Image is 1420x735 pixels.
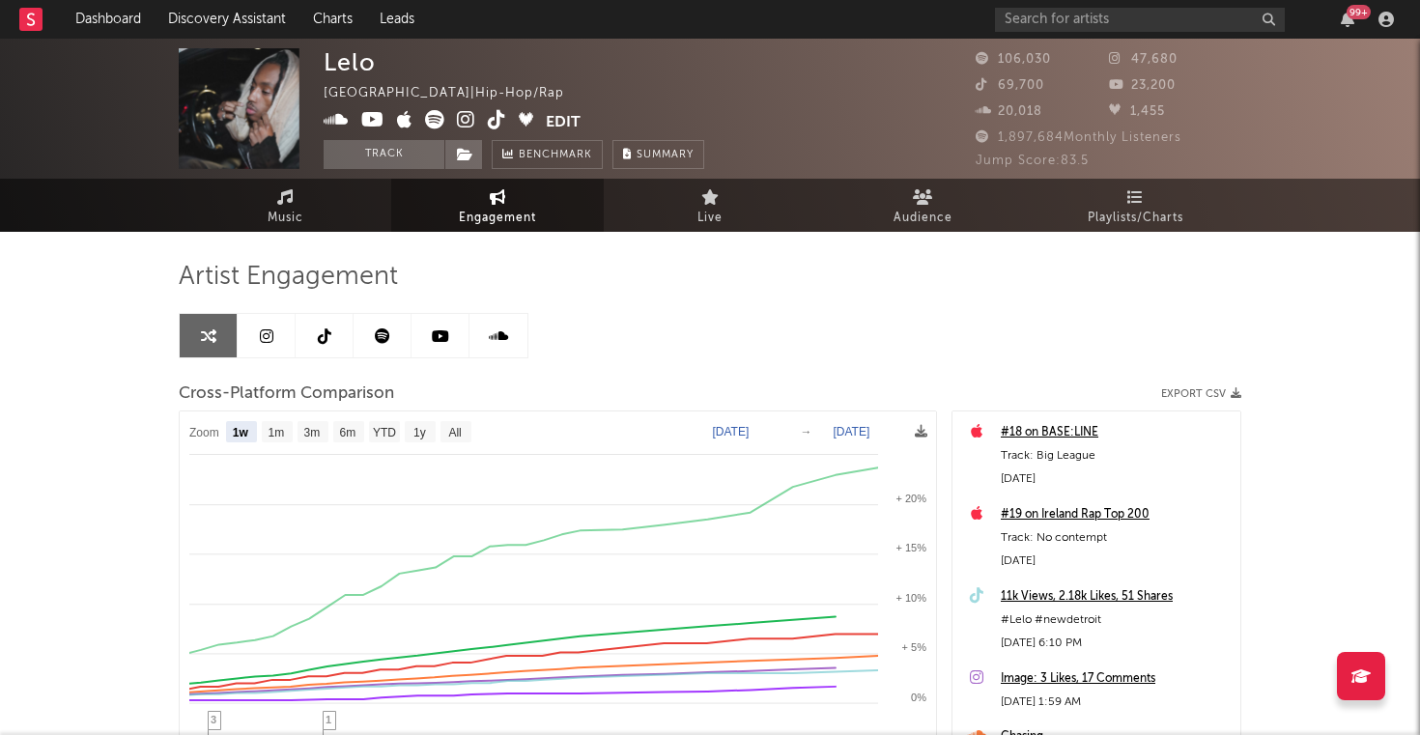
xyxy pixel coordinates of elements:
span: 20,018 [976,105,1042,118]
span: Cross-Platform Comparison [179,382,394,406]
span: Engagement [459,207,536,230]
span: 1 [326,714,331,725]
div: Track: Big League [1001,444,1231,467]
text: + 15% [896,542,927,553]
a: Live [604,179,816,232]
a: Engagement [391,179,604,232]
span: 1,897,684 Monthly Listeners [976,131,1181,144]
text: 1y [413,426,426,439]
input: Search for artists [995,8,1285,32]
text: 3m [304,426,321,439]
a: Music [179,179,391,232]
a: #18 on BASE:LINE [1001,421,1231,444]
span: Music [268,207,303,230]
text: 1w [233,426,249,439]
div: [DATE] [1001,467,1231,491]
a: #19 on Ireland Rap Top 200 [1001,503,1231,526]
span: Jump Score: 83.5 [976,155,1089,167]
text: → [800,425,811,438]
button: Track [324,140,444,169]
span: Summary [637,150,694,160]
a: Playlists/Charts [1029,179,1241,232]
text: [DATE] [712,425,749,438]
div: Track: No contempt [1001,526,1231,550]
text: + 20% [896,493,927,504]
span: Playlists/Charts [1088,207,1183,230]
div: [DATE] 6:10 PM [1001,632,1231,655]
div: [GEOGRAPHIC_DATA] | Hip-Hop/Rap [324,82,586,105]
text: + 10% [896,592,927,604]
a: Benchmark [492,140,603,169]
text: All [448,426,461,439]
button: Summary [612,140,704,169]
span: Artist Engagement [179,266,398,289]
span: 1,455 [1109,105,1165,118]
span: Audience [894,207,952,230]
div: Lelo [324,48,376,76]
span: 23,200 [1109,79,1176,92]
span: Live [697,207,723,230]
a: Image: 3 Likes, 17 Comments [1001,667,1231,691]
text: [DATE] [833,425,869,438]
text: 6m [340,426,356,439]
button: Edit [546,110,581,134]
a: 11k Views, 2.18k Likes, 51 Shares [1001,585,1231,608]
text: 0% [911,692,926,703]
span: Benchmark [519,144,592,167]
span: 3 [211,714,216,725]
a: Audience [816,179,1029,232]
div: 99 + [1347,5,1371,19]
span: 69,700 [976,79,1044,92]
text: Zoom [189,426,219,439]
button: 99+ [1341,12,1354,27]
div: [DATE] [1001,550,1231,573]
text: 1m [269,426,285,439]
span: 106,030 [976,53,1051,66]
div: [DATE] 1:59 AM [1001,691,1231,714]
button: Export CSV [1161,388,1241,400]
text: + 5% [902,641,927,653]
text: YTD [373,426,396,439]
div: #Lelo #newdetroit [1001,608,1231,632]
span: 47,680 [1109,53,1178,66]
